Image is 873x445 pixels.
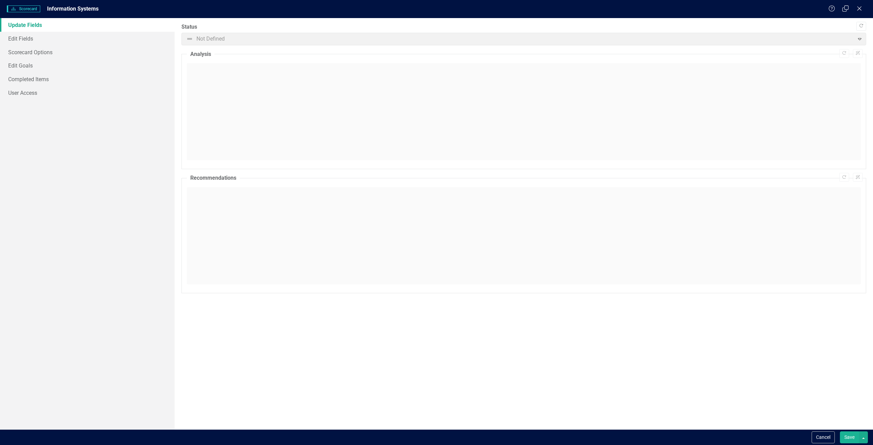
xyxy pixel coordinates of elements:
button: Save [840,431,859,443]
span: Scorecard [7,5,40,12]
legend: Recommendations [187,174,240,182]
button: Cancel [812,431,835,443]
label: Status [181,23,866,31]
legend: Analysis [187,50,214,58]
span: Information Systems [47,5,99,12]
